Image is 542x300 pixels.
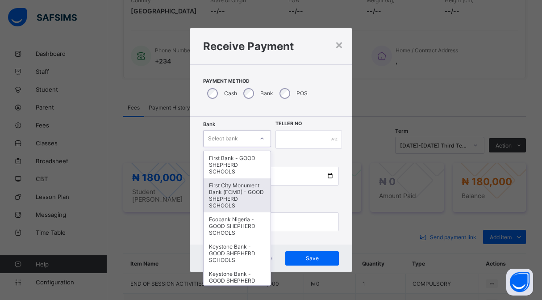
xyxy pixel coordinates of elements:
[204,267,271,294] div: Keystone Bank - GOOD SHEPHERD SCHOOLS
[203,78,339,84] span: Payment Method
[292,255,332,262] span: Save
[203,121,215,127] span: Bank
[275,121,302,127] label: Teller No
[506,269,533,296] button: Open asap
[204,240,271,267] div: Keystone Bank - GOOD SHEPHERD SCHOOLS
[204,212,271,240] div: Ecobank Nigeria - GOOD SHEPHERD SCHOOLS
[208,130,238,147] div: Select bank
[335,37,343,52] div: ×
[224,90,237,97] label: Cash
[260,90,273,97] label: Bank
[204,151,271,178] div: First Bank - GOOD SHEPHERD SCHOOLS
[204,178,271,212] div: First City Monument Bank (FCMB) - GOOD SHEPHERD SCHOOLS
[203,40,339,53] h1: Receive Payment
[296,90,308,97] label: POS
